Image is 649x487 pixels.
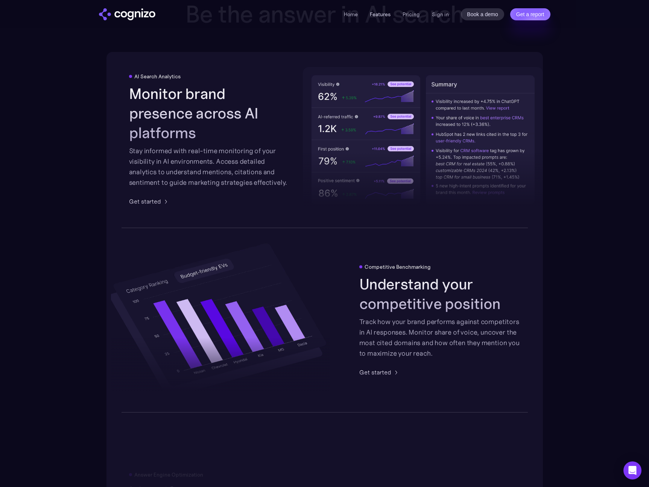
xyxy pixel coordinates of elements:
a: Features [370,11,391,18]
div: Get started [129,197,161,206]
a: Home [344,11,358,18]
div: AI Search Analytics [134,73,181,79]
h2: Understand your competitive position [359,274,520,314]
img: AI visibility metrics performance insights [303,67,543,213]
a: Get started [129,197,170,206]
a: Pricing [403,11,420,18]
div: Track how your brand performs against competitors in AI responses. Monitor share of voice, uncove... [359,317,520,359]
div: Open Intercom Messenger [623,461,641,479]
a: home [99,8,155,20]
div: Stay informed with real-time monitoring of your visibility in AI environments. Access detailed an... [129,146,290,188]
div: Answer Engine Optimization [134,472,203,478]
a: Book a demo [461,8,504,20]
img: cognizo logo [99,8,155,20]
h2: Monitor brand presence across AI platforms [129,84,290,143]
h2: Be the answer in AI search [174,1,475,28]
a: Get started [359,368,400,377]
a: Get a report [510,8,550,20]
a: Sign in [432,10,449,19]
div: Get started [359,368,391,377]
div: Competitive Benchmarking [365,264,431,270]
